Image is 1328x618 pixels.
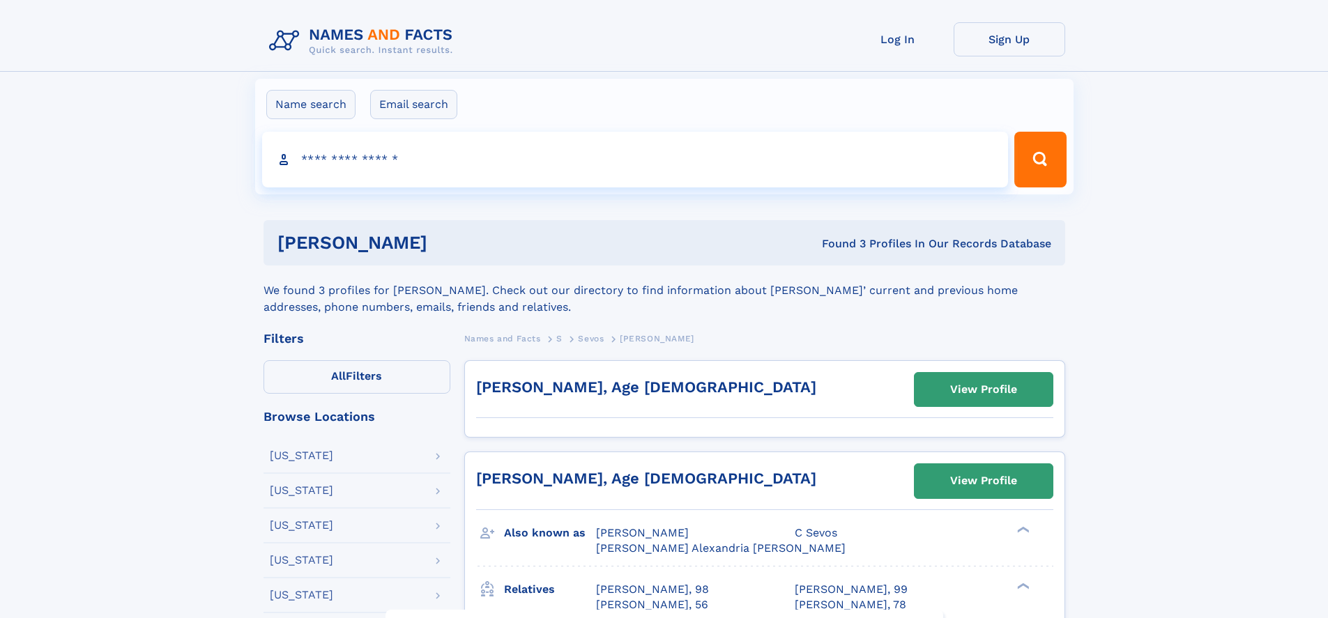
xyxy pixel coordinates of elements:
div: [US_STATE] [270,450,333,461]
span: [PERSON_NAME] [620,334,694,343]
label: Filters [264,360,450,394]
span: Sevos [578,334,604,343]
a: Sign Up [954,22,1065,56]
span: S [556,334,563,343]
button: Search Button [1014,132,1066,187]
a: [PERSON_NAME], 78 [795,597,906,612]
a: [PERSON_NAME], 56 [596,597,708,612]
a: Names and Facts [464,330,541,347]
a: S [556,330,563,347]
a: [PERSON_NAME], Age [DEMOGRAPHIC_DATA] [476,378,816,396]
span: All [331,369,346,383]
label: Name search [266,90,356,119]
img: Logo Names and Facts [264,22,464,60]
h1: [PERSON_NAME] [277,234,625,252]
a: Log In [842,22,954,56]
div: Found 3 Profiles In Our Records Database [625,236,1051,252]
div: Filters [264,332,450,345]
label: Email search [370,90,457,119]
a: View Profile [915,373,1053,406]
div: View Profile [950,465,1017,497]
div: [US_STATE] [270,555,333,566]
div: View Profile [950,373,1017,405]
span: [PERSON_NAME] [596,526,689,539]
a: [PERSON_NAME], 98 [596,582,709,597]
a: [PERSON_NAME], Age [DEMOGRAPHIC_DATA] [476,470,816,487]
div: Browse Locations [264,410,450,423]
div: ❯ [1014,581,1030,590]
span: [PERSON_NAME] Alexandria [PERSON_NAME] [596,541,846,555]
div: [US_STATE] [270,589,333,601]
input: search input [262,132,1009,187]
a: [PERSON_NAME], 99 [795,582,908,597]
div: ❯ [1014,525,1030,534]
span: C Sevos [795,526,837,539]
h3: Also known as [504,521,596,545]
div: [US_STATE] [270,520,333,531]
h3: Relatives [504,578,596,601]
div: We found 3 profiles for [PERSON_NAME]. Check out our directory to find information about [PERSON_... [264,265,1065,316]
div: [US_STATE] [270,485,333,496]
a: Sevos [578,330,604,347]
a: View Profile [915,464,1053,497]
